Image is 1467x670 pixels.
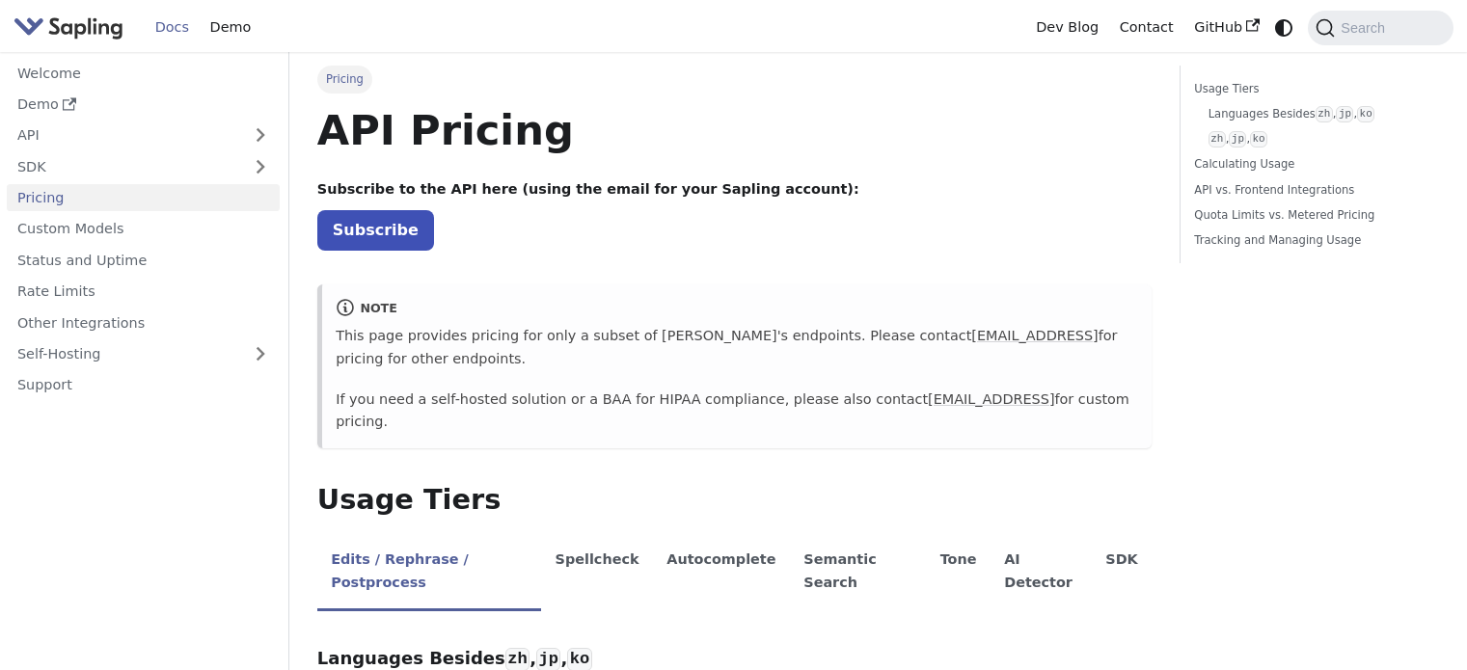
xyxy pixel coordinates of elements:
code: zh [1316,106,1333,122]
p: If you need a self-hosted solution or a BAA for HIPAA compliance, please also contact for custom ... [336,389,1138,435]
a: Sapling.aiSapling.ai [14,13,130,41]
a: Self-Hosting [7,340,280,368]
button: Expand sidebar category 'API' [241,121,280,149]
a: Demo [7,91,280,119]
h2: Usage Tiers [317,483,1152,518]
a: Welcome [7,59,280,87]
img: Sapling.ai [14,13,123,41]
button: Expand sidebar category 'SDK' [241,152,280,180]
li: Semantic Search [790,535,926,611]
a: Tracking and Managing Usage [1194,231,1432,250]
li: Spellcheck [541,535,653,611]
a: Usage Tiers [1194,80,1432,98]
code: jp [1229,131,1246,147]
code: jp [1336,106,1353,122]
nav: Breadcrumbs [317,66,1152,93]
a: zh,jp,ko [1209,130,1426,148]
a: Other Integrations [7,308,280,336]
a: Custom Models [7,215,280,243]
button: Switch between dark and light mode (currently system mode) [1270,13,1298,41]
strong: Subscribe to the API here (using the email for your Sapling account): [317,181,859,197]
a: Support [7,371,280,399]
a: API vs. Frontend Integrations [1194,181,1432,200]
a: SDK [7,152,241,180]
p: This page provides pricing for only a subset of [PERSON_NAME]'s endpoints. Please contact for pri... [336,325,1138,371]
a: [EMAIL_ADDRESS] [928,391,1054,407]
code: zh [1209,131,1226,147]
a: Quota Limits vs. Metered Pricing [1194,206,1432,225]
li: SDK [1092,535,1152,611]
a: Docs [145,13,200,42]
a: Dev Blog [1025,13,1108,42]
span: Search [1335,20,1397,36]
li: AI Detector [991,535,1092,611]
span: Pricing [317,66,372,93]
a: Status and Uptime [7,246,280,274]
a: Pricing [7,184,280,212]
li: Autocomplete [653,535,790,611]
li: Tone [926,535,991,611]
code: ko [1250,131,1267,147]
li: Edits / Rephrase / Postprocess [317,535,541,611]
code: ko [1357,106,1374,122]
a: GitHub [1183,13,1269,42]
a: Rate Limits [7,278,280,306]
div: note [336,298,1138,321]
h3: Languages Besides , , [317,648,1152,670]
h1: API Pricing [317,104,1152,156]
a: Languages Besideszh,jp,ko [1209,105,1426,123]
a: Calculating Usage [1194,155,1432,174]
a: Subscribe [317,210,434,250]
button: Search (Command+K) [1308,11,1453,45]
a: Contact [1109,13,1184,42]
a: API [7,121,241,149]
a: [EMAIL_ADDRESS] [971,328,1098,343]
a: Demo [200,13,261,42]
